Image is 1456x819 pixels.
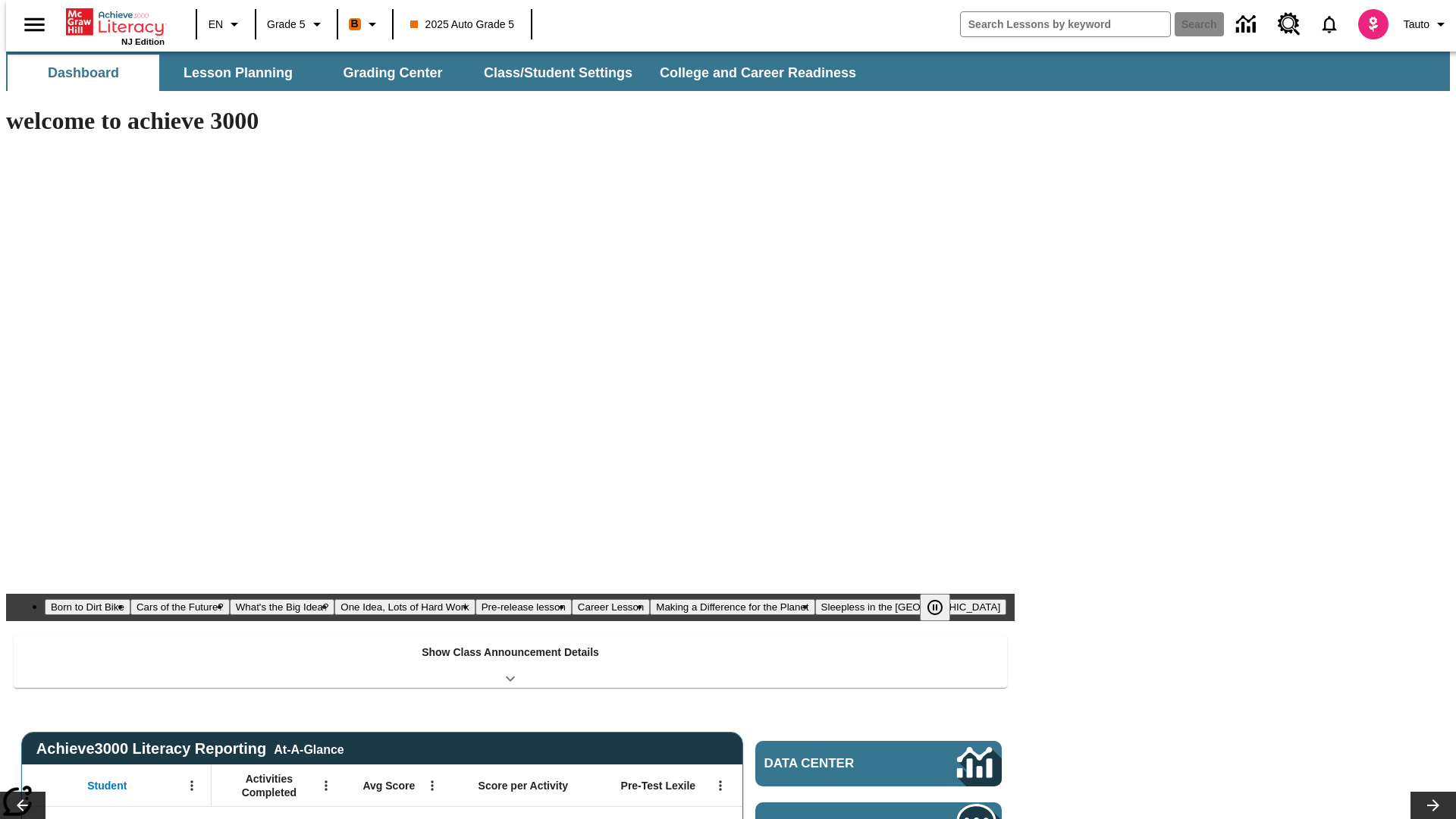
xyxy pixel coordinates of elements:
[6,55,870,91] div: SubNavbar
[572,599,650,615] button: Slide 6 Career Lesson
[410,17,515,33] span: 2025 Auto Grade 5
[202,11,250,38] button: Language: EN, Select a language
[274,740,344,757] div: At-A-Glance
[1349,5,1398,44] button: Select a new avatar
[755,741,1002,786] a: Data Center
[648,55,868,91] button: College and Career Readiness
[66,7,165,37] a: Home
[130,599,230,615] button: Slide 2 Cars of the Future?
[1358,9,1389,39] img: avatar image
[8,55,159,91] button: Dashboard
[121,37,165,46] span: NJ Edition
[421,774,444,797] button: Open Menu
[351,14,359,33] span: B
[1227,4,1269,45] a: Data Center
[6,52,1450,91] div: SubNavbar
[45,599,130,615] button: Slide 1 Born to Dirt Bike
[343,11,388,38] button: Boost Class color is orange. Change class color
[815,599,1007,615] button: Slide 8 Sleepless in the Animal Kingdom
[267,17,306,33] span: Grade 5
[621,779,696,792] span: Pre-Test Lexile
[479,779,569,792] span: Score per Activity
[334,599,475,615] button: Slide 4 One Idea, Lots of Hard Work
[650,599,814,615] button: Slide 7 Making a Difference for the Planet
[219,772,319,799] span: Activities Completed
[315,774,337,797] button: Open Menu
[1404,17,1429,33] span: Tauto
[709,774,732,797] button: Open Menu
[475,599,572,615] button: Slide 5 Pre-release lesson
[180,774,203,797] button: Open Menu
[36,740,344,758] span: Achieve3000 Literacy Reporting
[362,779,415,792] span: Avg Score
[87,779,127,792] span: Student
[961,12,1170,36] input: search field
[14,635,1007,688] div: Show Class Announcement Details
[261,11,332,38] button: Grade: Grade 5, Select a grade
[1269,4,1310,45] a: Resource Center, Will open in new tab
[920,594,965,621] div: Pause
[6,107,1015,135] h1: welcome to achieve 3000
[1410,792,1456,819] button: Lesson carousel, Next
[1398,11,1456,38] button: Profile/Settings
[230,599,335,615] button: Slide 3 What's the Big Idea?
[920,594,950,621] button: Pause
[764,756,906,771] span: Data Center
[12,2,57,47] button: Open side menu
[1310,5,1349,44] a: Notifications
[162,55,314,91] button: Lesson Planning
[317,55,469,91] button: Grading Center
[472,55,645,91] button: Class/Student Settings
[66,5,165,46] div: Home
[209,17,223,33] span: EN
[422,645,599,661] p: Show Class Announcement Details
